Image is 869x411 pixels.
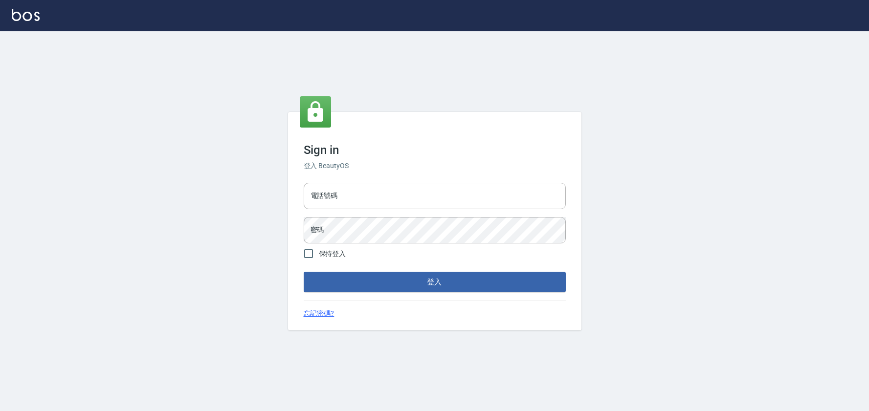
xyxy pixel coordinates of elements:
h3: Sign in [304,143,566,157]
button: 登入 [304,272,566,292]
a: 忘記密碼? [304,308,334,319]
img: Logo [12,9,40,21]
span: 保持登入 [319,249,346,259]
h6: 登入 BeautyOS [304,161,566,171]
